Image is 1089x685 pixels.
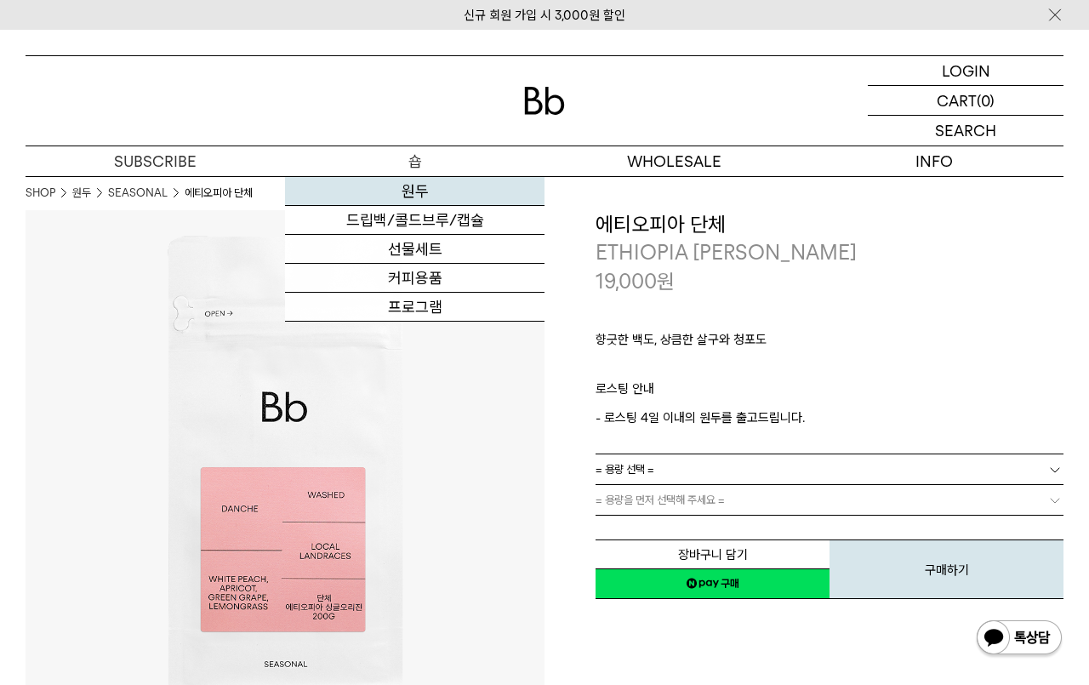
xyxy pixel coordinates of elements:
[975,619,1063,659] img: 카카오톡 채널 1:1 채팅 버튼
[285,264,544,293] a: 커피용품
[830,539,1063,599] button: 구매하기
[657,269,675,294] span: 원
[285,235,544,264] a: 선물세트
[285,146,544,176] a: 숍
[72,185,91,202] a: 원두
[804,146,1063,176] p: INFO
[524,87,565,115] img: 로고
[596,454,654,484] span: = 용량 선택 =
[185,185,253,202] li: 에티오피아 단체
[942,56,990,85] p: LOGIN
[868,86,1063,116] a: CART (0)
[937,86,977,115] p: CART
[544,146,804,176] p: WHOLESALE
[977,86,995,115] p: (0)
[285,206,544,235] a: 드립백/콜드브루/캡슐
[596,358,1063,379] p: ㅤ
[26,185,55,202] a: SHOP
[868,56,1063,86] a: LOGIN
[596,267,675,296] p: 19,000
[596,408,1063,428] p: - 로스팅 4일 이내의 원두를 출고드립니다.
[596,539,830,569] button: 장바구니 담기
[285,177,544,206] a: 원두
[596,238,1063,267] p: ETHIOPIA [PERSON_NAME]
[596,210,1063,239] h3: 에티오피아 단체
[935,116,996,146] p: SEARCH
[596,485,725,515] span: = 용량을 먼저 선택해 주세요 =
[596,568,830,599] a: 새창
[464,8,625,23] a: 신규 회원 가입 시 3,000원 할인
[108,185,168,202] a: SEASONAL
[596,379,1063,408] p: 로스팅 안내
[26,146,285,176] a: SUBSCRIBE
[596,329,1063,358] p: 향긋한 백도, 상큼한 살구와 청포도
[285,293,544,322] a: 프로그램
